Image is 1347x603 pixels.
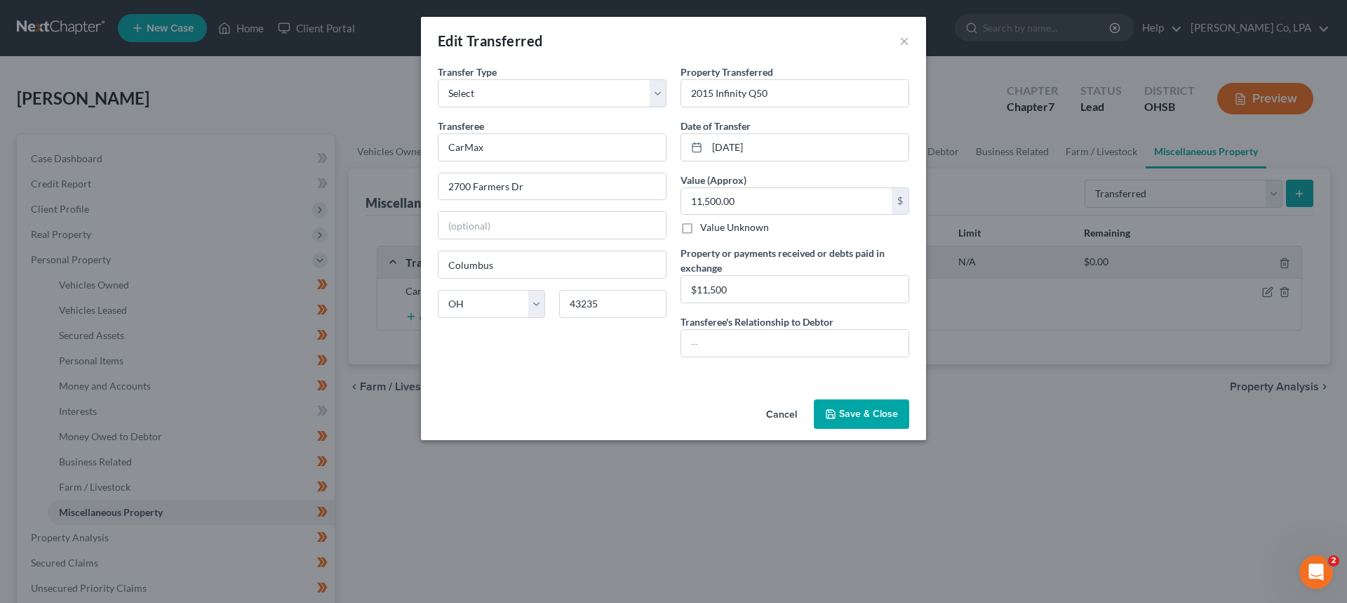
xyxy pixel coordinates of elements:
input: Enter name... [438,134,666,161]
input: MM/DD/YYYY [707,134,909,161]
span: Property Transferred [681,66,773,78]
input: Enter zip... [559,290,666,318]
button: × [899,32,909,49]
label: Transferee's Relationship to Debtor [681,314,833,329]
button: Cancel [755,401,808,429]
span: Date of Transfer [681,120,751,132]
label: Property or payments received or debts paid in exchange [681,246,909,275]
input: Enter city... [438,251,666,278]
input: -- [681,276,909,303]
div: Edit Transferred [438,31,542,51]
label: Value (Approx) [681,173,746,187]
span: Transfer Type [438,66,497,78]
input: Enter address... [438,173,666,200]
input: ex. Title to 2004 Jeep Compass [681,80,909,107]
input: -- [681,330,909,357]
input: (optional) [438,212,666,239]
label: Value Unknown [700,220,769,234]
div: $ [892,188,909,215]
iframe: Intercom live chat [1299,555,1333,589]
span: 2 [1328,555,1339,566]
button: Save & Close [814,399,909,429]
span: Transferee [438,120,484,132]
input: 0.00 [681,188,892,215]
